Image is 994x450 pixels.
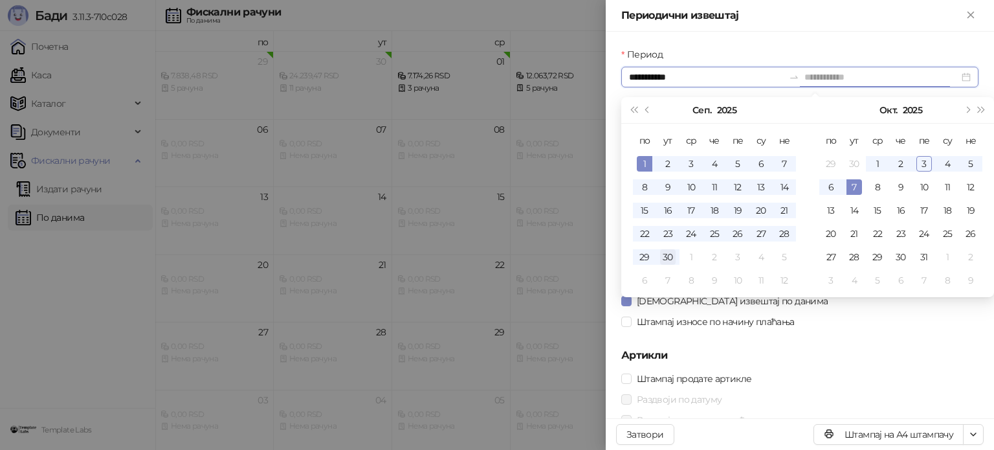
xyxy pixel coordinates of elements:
th: пе [726,129,749,152]
div: 8 [940,273,955,288]
td: 2025-10-16 [889,199,912,222]
td: 2025-09-28 [773,222,796,245]
div: 12 [777,273,792,288]
td: 2025-09-29 [633,245,656,269]
td: 2025-10-15 [866,199,889,222]
button: Изабери годину [903,97,922,123]
th: по [633,129,656,152]
div: 18 [940,203,955,218]
th: ут [843,129,866,152]
span: Раздвоји по датуму [632,392,727,407]
div: 5 [730,156,745,172]
div: 20 [753,203,769,218]
td: 2025-10-18 [936,199,959,222]
td: 2025-10-08 [679,269,703,292]
div: 6 [893,273,909,288]
span: Штампај продате артикле [632,372,757,386]
div: 7 [916,273,932,288]
div: 3 [916,156,932,172]
td: 2025-09-10 [679,175,703,199]
div: 21 [846,226,862,242]
div: 5 [963,156,978,172]
td: 2025-10-05 [959,152,982,175]
td: 2025-10-14 [843,199,866,222]
td: 2025-10-12 [773,269,796,292]
td: 2025-09-18 [703,199,726,222]
div: 1 [637,156,652,172]
button: Close [963,8,978,23]
div: 25 [707,226,722,242]
td: 2025-09-09 [656,175,679,199]
td: 2025-10-12 [959,175,982,199]
div: 2 [963,249,978,265]
td: 2025-10-09 [889,175,912,199]
td: 2025-09-30 [843,152,866,175]
th: ут [656,129,679,152]
th: пе [912,129,936,152]
div: 22 [870,226,885,242]
div: 4 [753,249,769,265]
div: 15 [870,203,885,218]
td: 2025-10-02 [889,152,912,175]
div: 2 [707,249,722,265]
div: 18 [707,203,722,218]
td: 2025-09-05 [726,152,749,175]
button: Изабери месец [879,97,897,123]
div: 29 [637,249,652,265]
div: 22 [637,226,652,242]
span: to [789,72,799,82]
div: 3 [823,273,839,288]
div: 11 [940,179,955,195]
div: 9 [660,179,676,195]
div: 31 [916,249,932,265]
td: 2025-09-02 [656,152,679,175]
th: по [819,129,843,152]
button: Затвори [616,424,674,445]
td: 2025-09-24 [679,222,703,245]
div: 24 [916,226,932,242]
td: 2025-10-30 [889,245,912,269]
td: 2025-10-03 [912,152,936,175]
td: 2025-10-22 [866,222,889,245]
td: 2025-10-06 [819,175,843,199]
span: [DEMOGRAPHIC_DATA] извештај по данима [632,294,833,308]
td: 2025-09-06 [749,152,773,175]
div: 11 [707,179,722,195]
td: 2025-09-04 [703,152,726,175]
div: 21 [777,203,792,218]
td: 2025-09-25 [703,222,726,245]
div: 26 [730,226,745,242]
th: че [703,129,726,152]
th: ср [866,129,889,152]
div: 6 [823,179,839,195]
td: 2025-10-03 [726,245,749,269]
div: 14 [846,203,862,218]
div: 4 [940,156,955,172]
div: 17 [916,203,932,218]
td: 2025-09-01 [633,152,656,175]
span: swap-right [789,72,799,82]
div: 13 [823,203,839,218]
td: 2025-10-24 [912,222,936,245]
div: 10 [730,273,745,288]
th: су [749,129,773,152]
td: 2025-09-08 [633,175,656,199]
td: 2025-10-29 [866,245,889,269]
td: 2025-11-03 [819,269,843,292]
div: 8 [870,179,885,195]
div: 1 [870,156,885,172]
div: 7 [777,156,792,172]
div: 30 [893,249,909,265]
div: 29 [823,156,839,172]
td: 2025-11-09 [959,269,982,292]
td: 2025-11-02 [959,245,982,269]
td: 2025-09-30 [656,245,679,269]
td: 2025-11-05 [866,269,889,292]
div: 24 [683,226,699,242]
div: 13 [753,179,769,195]
div: 4 [707,156,722,172]
td: 2025-11-01 [936,245,959,269]
div: 19 [963,203,978,218]
div: 23 [893,226,909,242]
td: 2025-09-17 [679,199,703,222]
